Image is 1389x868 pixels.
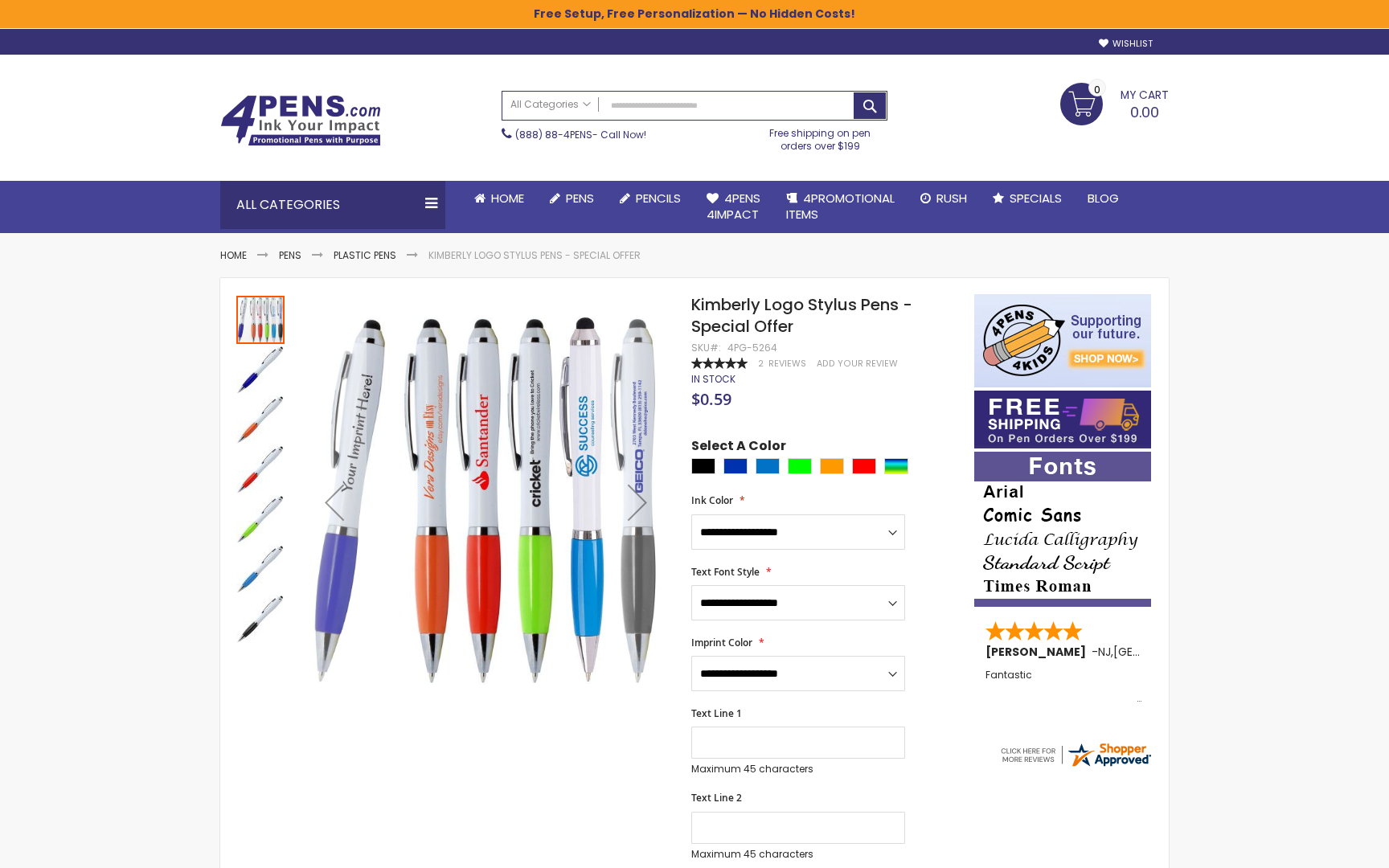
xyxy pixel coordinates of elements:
[302,294,367,711] div: Previous
[758,358,809,370] a: 2 Reviews
[768,358,806,370] span: Reviews
[758,358,764,370] span: 2
[756,458,780,474] div: Blue Light
[694,181,773,233] a: 4Pens4impact
[691,706,742,720] span: Text Line 1
[998,759,1153,772] a: 4pens.com certificate URL
[691,848,905,861] p: Maximum 45 characters
[691,763,905,776] p: Maximum 45 characters
[691,358,748,369] div: 100%
[1060,83,1169,123] a: 0.00 0
[236,346,285,394] img: Kimberly Logo Stylus Pens - Special Offer
[1113,644,1231,660] span: [GEOGRAPHIC_DATA]
[974,452,1151,607] img: font-personalization-examples
[566,190,594,207] span: Pens
[985,644,1092,660] span: [PERSON_NAME]
[236,545,285,593] img: Kimberly Logo Stylus Pens - Special Offer
[691,388,731,410] span: $0.59
[537,181,607,216] a: Pens
[773,181,908,233] a: 4PROMOTIONALITEMS
[691,341,721,354] strong: SKU
[884,458,908,474] div: Assorted
[980,181,1075,216] a: Specials
[636,190,681,207] span: Pencils
[236,493,286,543] div: Kimberly Logo Stylus Pens - Special Offer
[998,740,1153,769] img: 4pens.com widget logo
[691,372,735,386] span: In stock
[1098,644,1111,660] span: NJ
[236,394,286,444] div: Kimberly Logo Stylus Pens - Special Offer
[605,294,670,711] div: Next
[236,294,286,344] div: Kimberly Logo Stylus Pens - Special Offer
[1130,102,1159,122] span: 0.00
[236,444,286,493] div: Kimberly Logo Stylus Pens - Special Offer
[1099,38,1153,50] a: Wishlist
[515,128,646,141] span: - Call Now!
[753,121,888,153] div: Free shipping on pen orders over $199
[820,458,844,474] div: Orange
[607,181,694,216] a: Pencils
[691,493,733,507] span: Ink Color
[936,190,967,207] span: Rush
[691,293,912,338] span: Kimberly Logo Stylus Pens - Special Offer
[985,669,1141,704] div: Fantastic
[723,458,748,474] div: Blue
[236,543,286,593] div: Kimberly Logo Stylus Pens - Special Offer
[236,445,285,493] img: Kimberly Logo Stylus Pens - Special Offer
[236,344,286,394] div: Kimberly Logo Stylus Pens - Special Offer
[1010,190,1062,207] span: Specials
[786,190,895,223] span: 4PROMOTIONAL ITEMS
[428,249,641,262] li: Kimberly Logo Stylus Pens - Special Offer
[491,190,524,207] span: Home
[691,791,742,805] span: Text Line 2
[974,391,1151,448] img: Free shipping on orders over $199
[852,458,876,474] div: Red
[691,437,786,459] span: Select A Color
[908,181,980,216] a: Rush
[788,458,812,474] div: Lime Green
[707,190,760,223] span: 4Pens 4impact
[220,181,445,229] div: All Categories
[691,373,735,386] div: Availability
[691,565,760,579] span: Text Font Style
[1094,82,1100,97] span: 0
[817,358,898,370] a: Add Your Review
[510,98,591,111] span: All Categories
[691,636,752,649] span: Imprint Color
[1092,644,1231,660] span: - ,
[236,495,285,543] img: Kimberly Logo Stylus Pens - Special Offer
[461,181,537,216] a: Home
[236,593,285,643] div: Kimberly Logo Stylus Pens - Special Offer
[727,342,777,354] div: 4PG-5264
[236,595,285,643] img: Kimberly Logo Stylus Pens - Special Offer
[236,395,285,444] img: Kimberly Logo Stylus Pens - Special Offer
[1088,190,1119,207] span: Blog
[691,458,715,474] div: Black
[302,317,670,684] img: Kimberly Logo Stylus Pens - Special Offer
[279,248,301,262] a: Pens
[502,92,599,118] a: All Categories
[1075,181,1132,216] a: Blog
[974,294,1151,387] img: 4pens 4 kids
[515,128,592,141] a: (888) 88-4PENS
[334,248,396,262] a: Plastic Pens
[220,248,247,262] a: Home
[220,95,381,146] img: 4Pens Custom Pens and Promotional Products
